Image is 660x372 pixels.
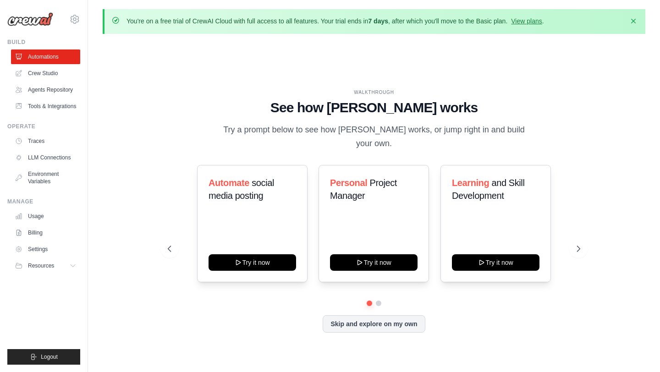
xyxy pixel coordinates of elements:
p: You're on a free trial of CrewAI Cloud with full access to all features. Your trial ends in , aft... [126,16,544,26]
button: Try it now [452,254,539,271]
p: Try a prompt below to see how [PERSON_NAME] works, or jump right in and build your own. [220,123,528,150]
span: social media posting [209,178,274,201]
span: Learning [452,178,489,188]
button: Logout [7,349,80,365]
a: View plans [511,17,542,25]
a: Environment Variables [11,167,80,189]
button: Try it now [330,254,418,271]
span: Logout [41,353,58,361]
button: Try it now [209,254,296,271]
a: LLM Connections [11,150,80,165]
a: Crew Studio [11,66,80,81]
button: Skip and explore on my own [323,315,425,333]
button: Resources [11,258,80,273]
img: Logo [7,12,53,26]
a: Tools & Integrations [11,99,80,114]
div: Build [7,38,80,46]
strong: 7 days [368,17,388,25]
span: Project Manager [330,178,397,201]
div: WALKTHROUGH [168,89,580,96]
div: Manage [7,198,80,205]
h1: See how [PERSON_NAME] works [168,99,580,116]
a: Traces [11,134,80,148]
a: Agents Repository [11,82,80,97]
span: Resources [28,262,54,269]
a: Billing [11,225,80,240]
a: Settings [11,242,80,257]
span: Personal [330,178,367,188]
span: and Skill Development [452,178,524,201]
a: Automations [11,49,80,64]
a: Usage [11,209,80,224]
div: Operate [7,123,80,130]
span: Automate [209,178,249,188]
